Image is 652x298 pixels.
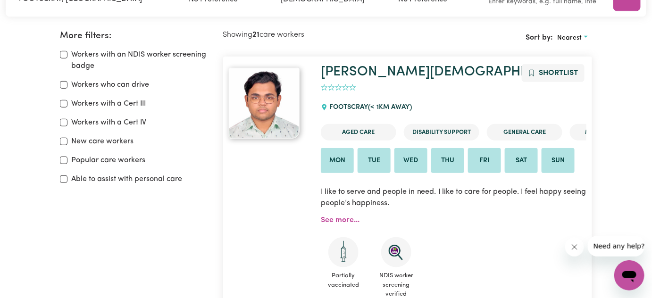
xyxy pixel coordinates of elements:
a: Rakibul Islam [229,68,310,139]
span: Nearest [558,34,582,41]
li: Mental Health [570,124,645,141]
label: Able to assist with personal care [71,174,182,185]
label: Popular care workers [71,155,145,166]
li: Available on Fri [468,148,501,174]
div: add rating by typing an integer from 0 to 5 or pressing arrow keys [321,83,356,93]
li: Available on Tue [358,148,391,174]
li: Aged Care [321,124,396,141]
iframe: Close message [565,238,584,257]
h2: Showing care workers [223,31,408,40]
li: General Care [487,124,562,141]
div: FOOTSCRAY [321,95,418,120]
label: Workers with a Cert III [71,98,146,109]
h2: More filters: [60,31,212,41]
iframe: Button to launch messaging window [614,260,644,290]
img: NDIS Worker Screening Verified [381,237,411,267]
span: Shortlist [539,69,578,77]
button: Add to shortlist [522,64,585,82]
span: Sort by: [526,34,553,41]
button: Sort search results [553,31,592,45]
p: I like to serve and people in need. I like to care for people. I feel happy seeing people’s happi... [321,181,586,215]
li: Available on Sun [542,148,575,174]
li: Available on Thu [431,148,464,174]
label: Workers with a Cert IV [71,117,146,128]
img: View Rakibul Islam's profile [229,68,300,139]
label: New care workers [71,136,134,147]
img: Care and support worker has received 1 dose of the COVID-19 vaccine [328,237,359,267]
li: Available on Sat [505,148,538,174]
b: 21 [253,31,260,39]
a: See more... [321,216,359,224]
iframe: Message from company [588,236,644,257]
li: Available on Wed [394,148,427,174]
span: (< 1km away) [368,104,412,111]
a: [PERSON_NAME][DEMOGRAPHIC_DATA] [321,65,582,79]
li: Disability Support [404,124,479,141]
label: Workers who can drive [71,79,149,91]
span: Partially vaccinated [321,267,366,293]
li: Available on Mon [321,148,354,174]
label: Workers with an NDIS worker screening badge [71,49,212,72]
span: Need any help? [6,7,57,14]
